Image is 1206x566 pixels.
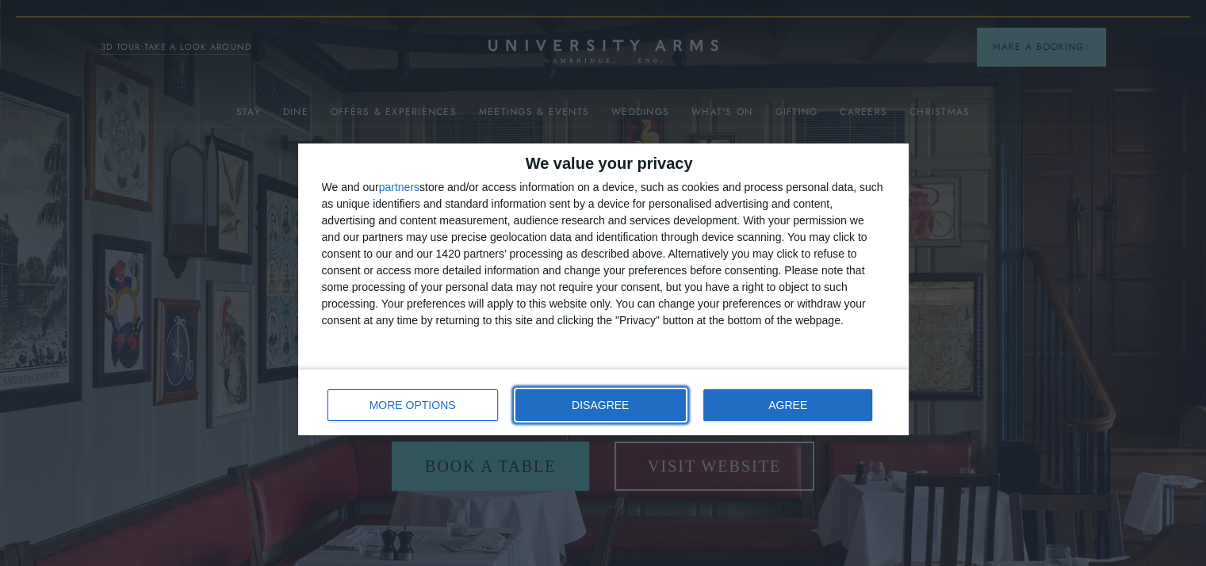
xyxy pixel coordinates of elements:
button: partners [379,182,419,193]
span: DISAGREE [572,400,629,411]
span: AGREE [768,400,807,411]
div: qc-cmp2-ui [298,143,909,435]
button: AGREE [703,389,873,421]
button: MORE OPTIONS [327,389,498,421]
button: DISAGREE [515,389,686,421]
div: We and our store and/or access information on a device, such as cookies and process personal data... [322,179,885,329]
span: MORE OPTIONS [369,400,456,411]
h2: We value your privacy [322,155,885,171]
